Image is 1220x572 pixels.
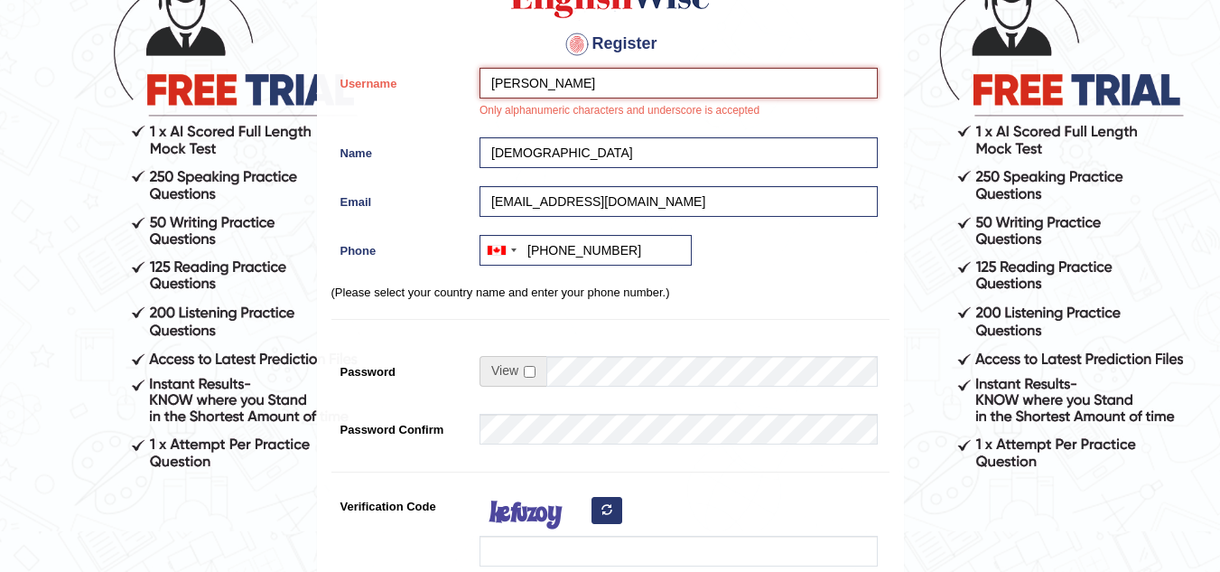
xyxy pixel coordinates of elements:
label: Password [331,356,471,380]
label: Phone [331,235,471,259]
label: Username [331,68,471,92]
label: Name [331,137,471,162]
div: Canada: +1 [480,236,522,265]
input: +1 506-234-5678 [480,235,692,266]
h4: Register [331,30,889,59]
p: (Please select your country name and enter your phone number.) [331,284,889,301]
label: Email [331,186,471,211]
label: Verification Code [331,491,471,515]
label: Password Confirm [331,414,471,438]
input: Show/Hide Password [524,366,535,378]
